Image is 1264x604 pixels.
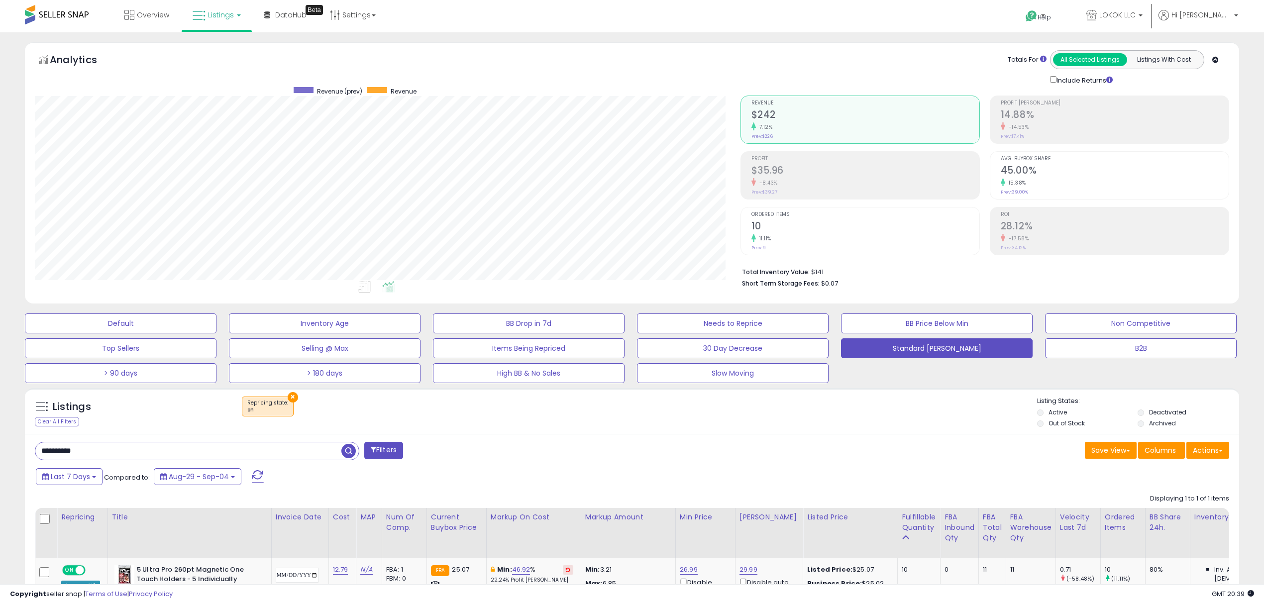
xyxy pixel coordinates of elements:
[1045,338,1237,358] button: B2B
[276,512,324,522] div: Invoice Date
[637,313,829,333] button: Needs to Reprice
[25,313,216,333] button: Default
[1001,189,1028,195] small: Prev: 39.00%
[1010,565,1048,574] div: 11
[1099,10,1136,20] span: LOKOK LLC
[756,179,778,187] small: -8.43%
[1105,565,1145,574] div: 10
[1138,442,1185,459] button: Columns
[1066,575,1094,583] small: (-58.48%)
[229,363,421,383] button: > 180 days
[1150,494,1229,503] div: Displaying 1 to 1 of 1 items
[1001,133,1024,139] small: Prev: 17.41%
[983,512,1002,543] div: FBA Total Qty
[807,579,890,588] div: $25.02
[756,123,773,131] small: 7.12%
[680,512,731,522] div: Min Price
[751,133,773,139] small: Prev: $226
[229,338,421,358] button: Selling @ Max
[491,577,573,584] p: 22.24% Profit [PERSON_NAME]
[751,220,979,234] h2: 10
[491,512,577,522] div: Markup on Cost
[1127,53,1201,66] button: Listings With Cost
[1171,10,1231,20] span: Hi [PERSON_NAME]
[386,574,419,583] div: FBM: 0
[1150,565,1182,574] div: 80%
[360,565,372,575] a: N/A
[585,579,668,588] p: 6.85
[742,268,810,276] b: Total Inventory Value:
[751,245,766,251] small: Prev: 9
[271,508,328,558] th: CSV column name: cust_attr_3_Invoice Date
[247,406,288,413] div: on
[1111,575,1130,583] small: (11.11%)
[751,165,979,178] h2: $35.96
[53,400,91,414] h5: Listings
[1038,13,1051,21] span: Help
[154,468,241,485] button: Aug-29 - Sep-04
[25,338,216,358] button: Top Sellers
[945,512,974,543] div: FBA inbound Qty
[739,577,795,596] div: Disable auto adjust max
[1060,512,1096,533] div: Velocity Last 7d
[317,87,362,96] span: Revenue (prev)
[333,565,348,575] a: 12.79
[137,10,169,20] span: Overview
[1001,165,1229,178] h2: 45.00%
[104,473,150,482] span: Compared to:
[751,189,777,195] small: Prev: $39.27
[1001,212,1229,217] span: ROI
[902,512,936,533] div: Fulfillable Quantity
[512,565,530,575] a: 46.92
[1005,123,1029,131] small: -14.53%
[112,512,267,522] div: Title
[61,581,100,590] div: Amazon AI *
[585,565,600,574] strong: Min:
[169,472,229,482] span: Aug-29 - Sep-04
[431,512,482,533] div: Current Buybox Price
[807,512,893,522] div: Listed Price
[1150,512,1186,533] div: BB Share 24h.
[10,589,46,599] strong: Copyright
[739,512,799,522] div: [PERSON_NAME]
[1001,101,1229,106] span: Profit [PERSON_NAME]
[1085,442,1137,459] button: Save View
[1037,397,1239,406] p: Listing States:
[751,109,979,122] h2: $242
[491,566,495,573] i: This overrides the store level min markup for this listing
[821,279,838,288] span: $0.07
[945,565,971,574] div: 0
[129,589,173,599] a: Privacy Policy
[1001,156,1229,162] span: Avg. Buybox Share
[742,265,1222,277] li: $141
[85,589,127,599] a: Terms of Use
[36,468,103,485] button: Last 7 Days
[25,363,216,383] button: > 90 days
[391,87,417,96] span: Revenue
[1001,220,1229,234] h2: 28.12%
[585,512,671,522] div: Markup Amount
[63,566,76,575] span: ON
[433,363,625,383] button: High BB & No Sales
[1212,589,1254,599] span: 2025-09-15 20:39 GMT
[807,579,862,588] b: Business Price:
[333,512,352,522] div: Cost
[902,565,933,574] div: 10
[1105,512,1141,533] div: Ordered Items
[1105,583,1145,592] div: 9
[1214,583,1226,592] span: N/A
[1186,442,1229,459] button: Actions
[807,565,852,574] b: Listed Price:
[1060,565,1100,574] div: 0.71
[1005,235,1029,242] small: -17.58%
[1145,445,1176,455] span: Columns
[751,212,979,217] span: Ordered Items
[742,279,820,288] b: Short Term Storage Fees:
[114,565,134,585] img: 51ptEy71SmL._SL40_.jpg
[1049,408,1067,416] label: Active
[1053,53,1127,66] button: All Selected Listings
[433,338,625,358] button: Items Being Repriced
[247,399,288,414] span: Repricing state :
[229,313,421,333] button: Inventory Age
[1045,313,1237,333] button: Non Competitive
